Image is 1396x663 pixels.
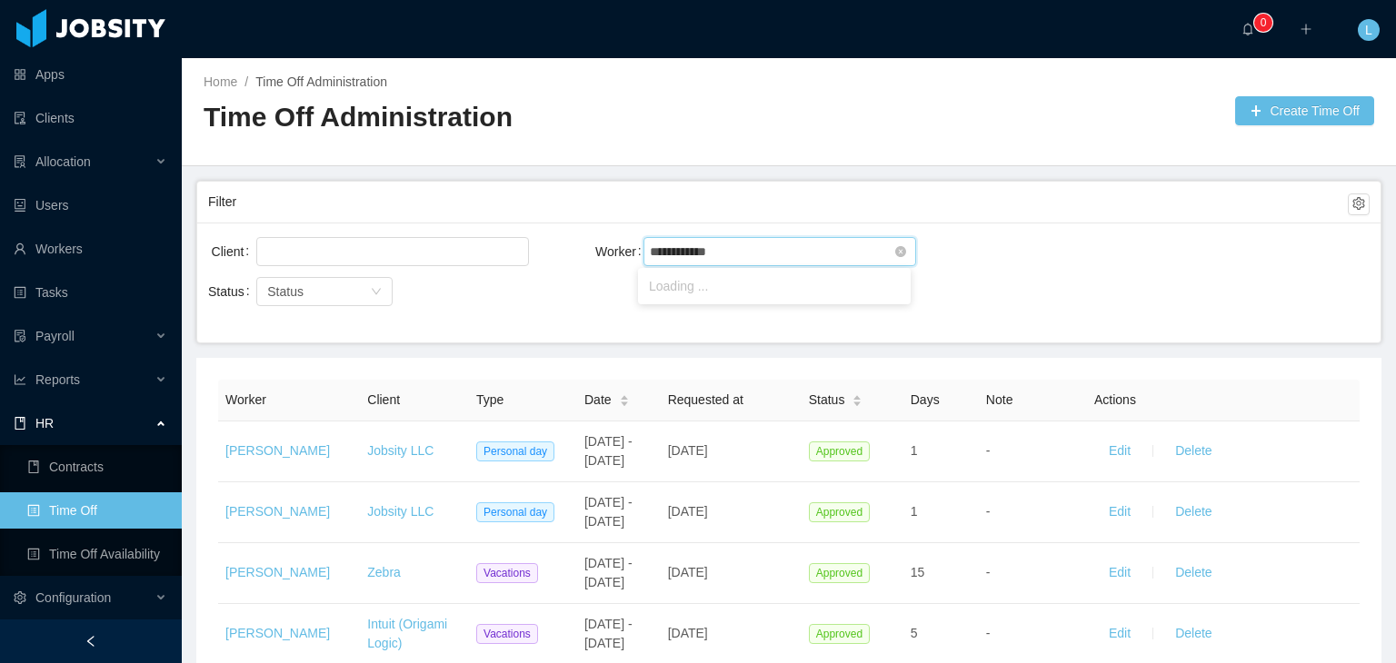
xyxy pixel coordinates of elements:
button: icon: plusCreate Time Off [1235,96,1374,125]
span: [DATE] [668,626,708,640]
a: [PERSON_NAME] [225,443,330,458]
a: Home [204,74,237,89]
div: Sort [619,392,630,405]
button: Edit [1094,559,1145,588]
span: [DATE] [668,504,708,519]
span: L [1365,19,1372,41]
span: [DATE] [668,443,708,458]
span: Worker [225,392,266,407]
i: icon: caret-down [619,400,629,405]
i: icon: book [14,417,26,430]
i: icon: caret-up [619,392,629,398]
span: [DATE] - [DATE] [584,617,633,650]
span: Days [911,392,940,407]
a: [PERSON_NAME] [225,565,330,579]
i: icon: down [371,286,382,299]
a: Jobsity LLC [367,443,434,458]
label: Client [212,244,257,259]
span: Approved [809,624,870,644]
button: Edit [1094,437,1145,466]
a: Time Off Administration [255,74,387,89]
span: HR [35,416,54,430]
i: icon: line-chart [14,373,26,386]
a: icon: profileTasks [14,274,167,311]
span: Vacations [476,624,538,644]
a: icon: profileTime Off [27,492,167,529]
span: 5 [911,626,918,640]
span: Requested at [668,392,743,407]
span: Allocation [35,154,91,169]
span: Status [267,284,304,299]
span: Type [476,392,504,407]
span: Client [367,392,400,407]
span: Approved [809,441,870,461]
span: Note [986,392,1013,407]
a: [PERSON_NAME] [225,626,330,640]
a: icon: auditClients [14,100,167,136]
li: Loading ... [638,272,911,301]
span: Approved [809,502,870,522]
button: Delete [1161,437,1226,466]
span: 1 [911,504,918,519]
a: Intuit (Origami Logic) [367,617,447,650]
i: icon: caret-up [853,392,863,398]
a: icon: appstoreApps [14,56,167,93]
i: icon: file-protect [14,330,26,342]
span: [DATE] - [DATE] [584,434,633,468]
span: Actions [1094,392,1136,407]
h2: Time Off Administration [204,99,789,136]
span: Reports [35,372,80,387]
label: Status [208,284,257,299]
a: icon: userWorkers [14,231,167,267]
button: Delete [1161,498,1226,527]
span: [DATE] - [DATE] [584,556,633,589]
a: icon: bookContracts [27,449,167,485]
div: Sort [852,392,863,405]
button: Delete [1161,559,1226,588]
a: icon: profileTime Off Availability [27,536,167,572]
i: icon: plus [1300,23,1312,35]
span: Approved [809,563,870,583]
button: Edit [1094,498,1145,527]
i: icon: close-circle [895,246,906,257]
span: 1 [911,443,918,458]
span: Status [809,391,845,410]
span: Configuration [35,590,111,605]
span: - [986,443,991,458]
span: Payroll [35,329,75,343]
div: Filter [208,185,1348,219]
label: Worker [595,244,649,259]
i: icon: caret-down [853,400,863,405]
span: Date [584,391,612,410]
button: icon: setting [1348,193,1370,215]
button: Delete [1161,619,1226,648]
i: icon: setting [14,591,26,604]
span: 15 [911,565,925,579]
span: [DATE] [668,565,708,579]
a: Jobsity LLC [367,504,434,519]
a: Zebra [367,565,401,579]
span: - [986,565,991,579]
i: icon: solution [14,155,26,168]
sup: 0 [1254,14,1272,32]
span: [DATE] - [DATE] [584,495,633,529]
input: Worker [649,241,719,262]
span: Vacations [476,563,538,583]
span: Personal day [476,502,554,522]
a: icon: robotUsers [14,187,167,223]
a: [PERSON_NAME] [225,504,330,519]
input: Client [262,241,272,262]
span: / [244,74,248,89]
span: - [986,504,991,519]
i: icon: bell [1241,23,1254,35]
button: Edit [1094,619,1145,648]
span: Personal day [476,441,554,461]
span: - [986,626,991,640]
